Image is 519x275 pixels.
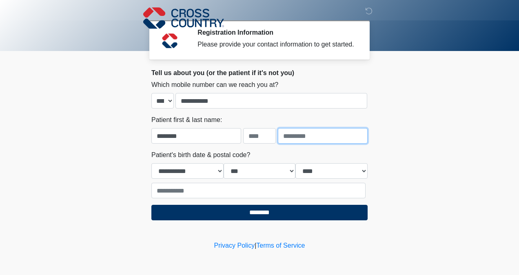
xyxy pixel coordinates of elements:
label: Patient's birth date & postal code? [151,150,250,160]
a: Privacy Policy [214,242,255,249]
a: Terms of Service [256,242,305,249]
h2: Tell us about you (or the patient if it's not you) [151,69,368,77]
label: Patient first & last name: [151,115,222,125]
img: Cross Country Logo [143,6,224,30]
a: | [255,242,256,249]
div: Please provide your contact information to get started. [197,40,355,49]
label: Which mobile number can we reach you at? [151,80,278,90]
img: Agent Avatar [157,29,182,53]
